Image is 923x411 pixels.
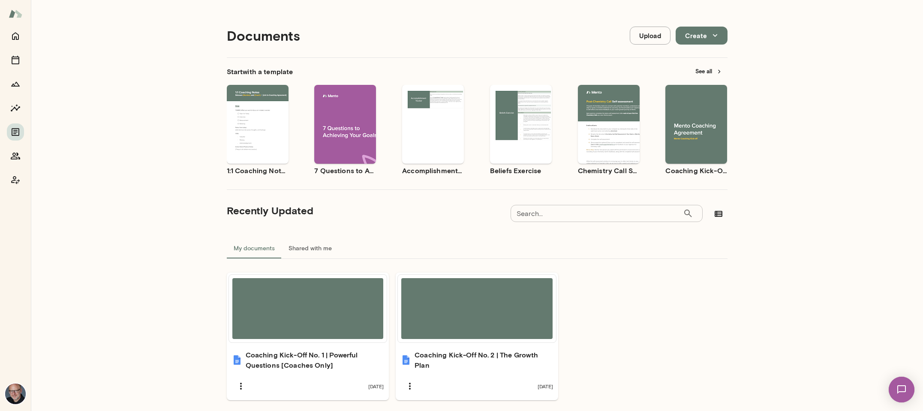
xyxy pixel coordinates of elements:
[232,355,242,365] img: Coaching Kick-Off No. 1 | Powerful Questions [Coaches Only]
[665,165,727,176] h6: Coaching Kick-Off | Coaching Agreement
[5,384,26,404] img: Nick Gould
[7,171,24,189] button: Coach app
[282,238,339,258] button: Shared with me
[7,147,24,165] button: Members
[690,65,728,78] button: See all
[7,123,24,141] button: Documents
[676,27,728,45] button: Create
[402,165,464,176] h6: Accomplishment Tracker
[415,350,553,370] h6: Coaching Kick-Off No. 2 | The Growth Plan
[630,27,670,45] button: Upload
[246,350,384,370] h6: Coaching Kick-Off No. 1 | Powerful Questions [Coaches Only]
[578,165,640,176] h6: Chemistry Call Self-Assessment [Coaches only]
[9,6,22,22] img: Mento
[7,99,24,117] button: Insights
[368,383,384,390] span: [DATE]
[7,27,24,45] button: Home
[227,238,728,258] div: documents tabs
[314,165,376,176] h6: 7 Questions to Achieving Your Goals
[7,75,24,93] button: Growth Plan
[227,66,293,77] h6: Start with a template
[490,165,552,176] h6: Beliefs Exercise
[7,51,24,69] button: Sessions
[227,165,289,176] h6: 1:1 Coaching Notes
[227,204,313,217] h5: Recently Updated
[538,383,553,390] span: [DATE]
[227,238,282,258] button: My documents
[401,355,411,365] img: Coaching Kick-Off No. 2 | The Growth Plan
[227,27,300,44] h4: Documents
